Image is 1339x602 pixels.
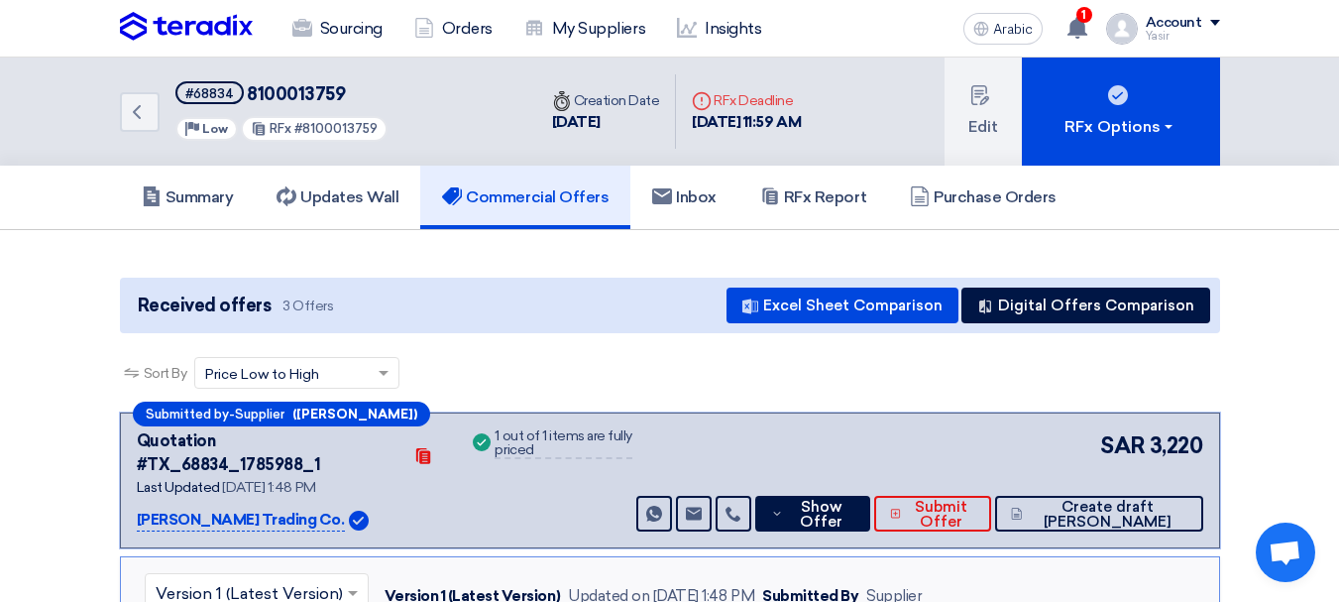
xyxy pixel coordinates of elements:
[714,92,793,109] font: RFx Deadline
[235,407,284,421] font: Supplier
[874,496,992,532] button: Submit Offer
[968,117,998,136] font: Edit
[137,511,345,529] font: [PERSON_NAME] Trading Co.
[552,19,645,38] font: My Suppliers
[552,113,601,131] font: [DATE]
[229,408,235,422] font: -
[442,19,493,38] font: Orders
[784,187,866,206] font: RFx Report
[137,479,220,496] font: Last Updated
[934,187,1057,206] font: Purchase Orders
[1150,432,1203,459] font: 3,220
[763,297,943,314] font: Excel Sheet Comparison
[247,83,345,105] font: 8100013759
[349,511,369,531] img: Verified Account
[120,166,256,229] a: Summary
[1256,523,1315,582] div: Open chat
[320,19,383,38] font: Sourcing
[146,407,229,421] font: Submitted by
[282,298,333,314] font: 3 Offers
[661,7,777,51] a: Insights
[294,121,378,136] font: #8100013759
[466,187,609,206] font: Commercial Offers
[915,498,967,531] font: Submit Offer
[705,19,761,38] font: Insights
[277,7,398,51] a: Sourcing
[138,295,272,316] font: Received offers
[1064,117,1161,136] font: RFx Options
[738,166,888,229] a: RFx Report
[144,365,187,382] font: Sort By
[270,121,291,136] font: RFx
[995,496,1202,532] button: Create draft [PERSON_NAME]
[1044,498,1172,531] font: Create draft [PERSON_NAME]
[888,166,1078,229] a: Purchase Orders
[398,7,508,51] a: Orders
[963,13,1043,45] button: Arabic
[508,7,661,51] a: My Suppliers
[175,81,389,106] h5: 8100013759
[120,12,253,42] img: Teradix logo
[1146,30,1170,43] font: Yasir
[292,407,417,421] font: ([PERSON_NAME])
[1100,432,1146,459] font: SAR
[993,21,1033,38] font: Arabic
[1022,58,1220,166] button: RFx Options
[945,58,1022,166] button: Edit
[166,187,234,206] font: Summary
[692,113,801,131] font: [DATE] 11:59 AM
[185,86,234,101] font: #68834
[1146,14,1202,31] font: Account
[495,427,632,458] font: 1 out of 1 items are fully priced
[202,122,228,136] font: Low
[1081,8,1086,22] font: 1
[998,297,1194,314] font: Digital Offers Comparison
[255,166,420,229] a: Updates Wall
[1106,13,1138,45] img: profile_test.png
[137,431,321,474] font: Quotation #TX_68834_1785988_1
[726,288,958,323] button: Excel Sheet Comparison
[205,366,319,383] font: Price Low to High
[676,187,717,206] font: Inbox
[800,498,842,531] font: Show Offer
[630,166,738,229] a: Inbox
[961,288,1210,323] button: Digital Offers Comparison
[222,479,315,496] font: [DATE] 1:48 PM
[755,496,869,532] button: Show Offer
[300,187,398,206] font: Updates Wall
[420,166,630,229] a: Commercial Offers
[574,92,660,109] font: Creation Date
